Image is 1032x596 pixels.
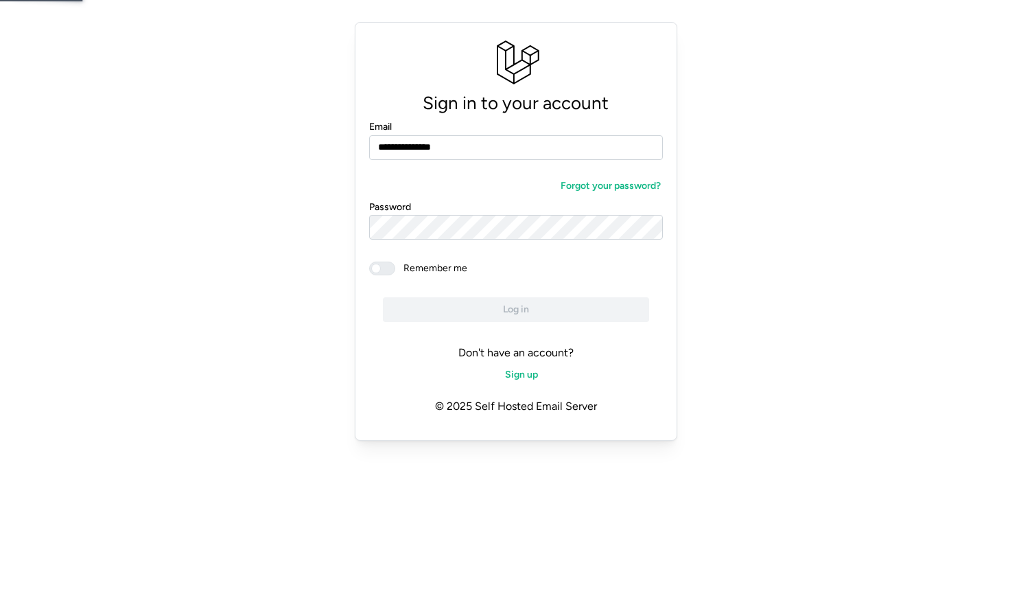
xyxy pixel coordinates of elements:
label: Email [369,119,392,135]
span: Sign up [505,363,538,387]
span: Remember me [395,262,467,275]
label: Password [369,200,411,215]
p: © 2025 Self Hosted Email Server [369,387,662,426]
p: Sign in to your account [369,89,662,118]
button: Log in [383,297,648,322]
span: Forgot your password? [561,174,661,198]
a: Forgot your password? [548,174,663,198]
a: Sign up [492,363,540,387]
p: Don't have an account? [369,344,662,362]
span: Log in [503,298,529,321]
